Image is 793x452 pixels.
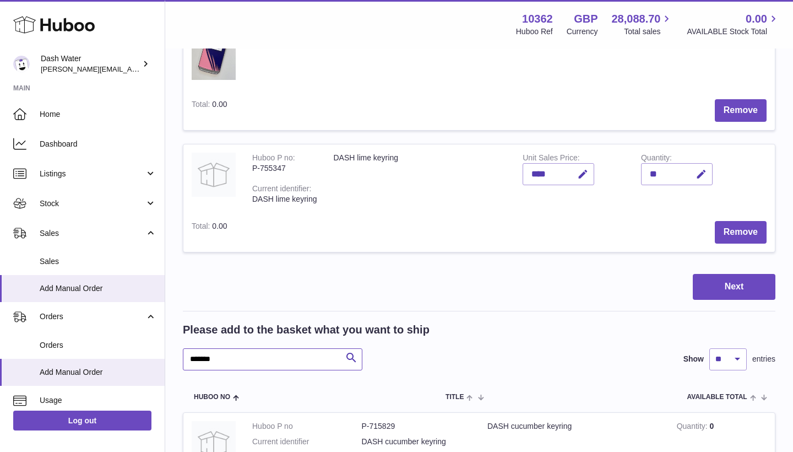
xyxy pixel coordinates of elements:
span: Usage [40,395,156,406]
img: james@dash-water.com [13,56,30,72]
span: Stock [40,198,145,209]
span: Home [40,109,156,120]
span: AVAILABLE Stock Total [687,26,780,37]
dd: P-715829 [362,421,471,432]
span: [PERSON_NAME][EMAIL_ADDRESS][DOMAIN_NAME] [41,64,221,73]
span: Add Manual Order [40,283,156,294]
dd: DASH cucumber keyring [362,437,471,447]
span: AVAILABLE Total [687,394,747,401]
a: 0.00 AVAILABLE Stock Total [687,12,780,37]
button: Next [693,274,775,300]
strong: GBP [574,12,598,26]
dt: Current identifier [252,437,362,447]
dt: Huboo P no [252,421,362,432]
div: DASH lime keyring [252,194,317,205]
span: Huboo no [194,394,230,401]
span: Listings [40,169,145,179]
span: Add Manual Order [40,367,156,378]
span: 28,088.70 [611,12,660,26]
span: Dashboard [40,139,156,149]
div: Huboo Ref [516,26,553,37]
label: Total [192,100,212,111]
span: entries [752,354,775,364]
img: DASH lime keyring [192,153,236,197]
a: 28,088.70 Total sales [611,12,673,37]
label: Total [192,222,212,233]
button: Remove [715,221,767,244]
span: 0.00 [212,222,227,230]
span: 0.00 [212,100,227,109]
span: Orders [40,311,145,322]
span: 0.00 [746,12,767,26]
div: P-755347 [252,163,317,174]
a: Log out [13,411,151,431]
h2: Please add to the basket what you want to ship [183,322,430,337]
strong: Quantity [677,422,710,433]
div: Huboo P no [252,153,295,165]
div: Current identifier [252,184,311,196]
label: Show [683,354,704,364]
span: Total sales [624,26,673,37]
label: Quantity [641,153,672,165]
div: Currency [567,26,598,37]
span: Orders [40,340,156,351]
div: Dash Water [41,53,140,74]
span: Sales [40,228,145,239]
span: Title [446,394,464,401]
label: Unit Sales Price [523,153,579,165]
td: DASH lime keyring [325,144,514,213]
strong: 10362 [522,12,553,26]
span: Sales [40,256,156,267]
button: Remove [715,99,767,122]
